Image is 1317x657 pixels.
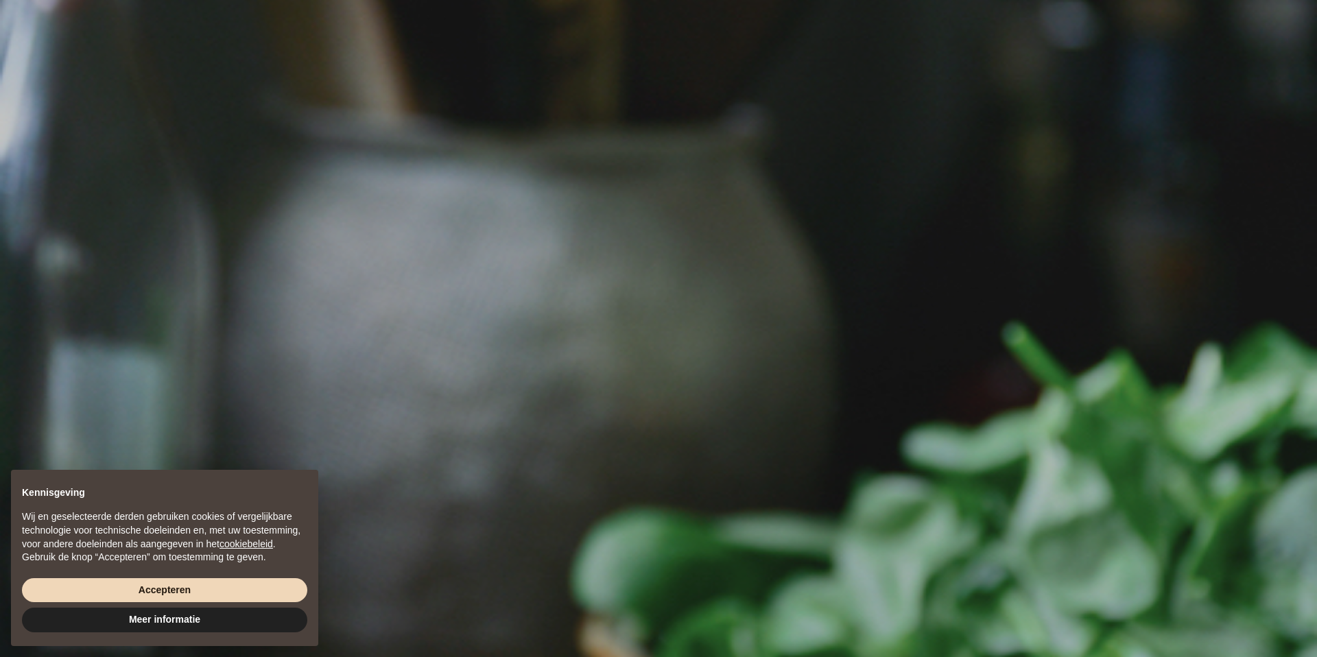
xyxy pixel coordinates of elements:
button: Meer informatie [22,608,307,632]
p: Wij en geselecteerde derden gebruiken cookies of vergelijkbare technologie voor technische doelei... [22,510,307,551]
iframe: Ybug feedback widget [1222,630,1307,657]
p: Gebruik de knop “Accepteren” om toestemming te geven. [22,551,307,564]
button: Accepteren [22,578,307,603]
a: cookiebeleid [219,538,273,549]
h2: Kennisgeving [22,486,307,500]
